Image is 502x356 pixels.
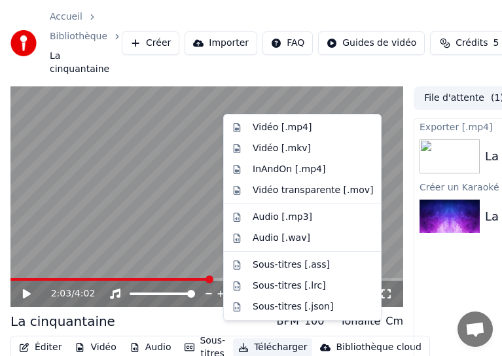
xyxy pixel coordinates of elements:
div: Bibliothèque cloud [336,341,421,354]
div: BPM [276,313,298,329]
div: Vidéo transparente [.mov] [253,184,373,197]
div: La cinquantaine [10,312,115,330]
button: Guides de vidéo [318,31,425,55]
div: Sous-titres [.json] [253,300,333,313]
div: Audio [.wav] [253,232,310,245]
button: FAQ [262,31,313,55]
button: Importer [185,31,257,55]
div: Tonalité [340,313,380,329]
div: Sous-titres [.lrc] [253,279,326,293]
span: 4:02 [75,287,95,300]
a: Ouvrir le chat [457,311,493,347]
span: Crédits [456,37,488,50]
div: Sous-titres [.ass] [253,258,330,272]
div: Audio [.mp3] [253,211,312,224]
div: Vidéo [.mkv] [253,142,311,155]
span: 2:03 [51,287,71,300]
a: Bibliothèque [50,30,107,43]
div: Cm [385,313,403,329]
div: / [51,287,82,300]
div: InAndOn [.mp4] [253,163,326,176]
span: La cinquantaine [50,50,122,76]
span: 5 [493,37,499,50]
nav: breadcrumb [50,10,122,76]
a: Accueil [50,10,82,24]
img: youka [10,30,37,56]
button: Créer [122,31,179,55]
div: 100 [304,313,325,329]
div: Vidéo [.mp4] [253,121,312,134]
